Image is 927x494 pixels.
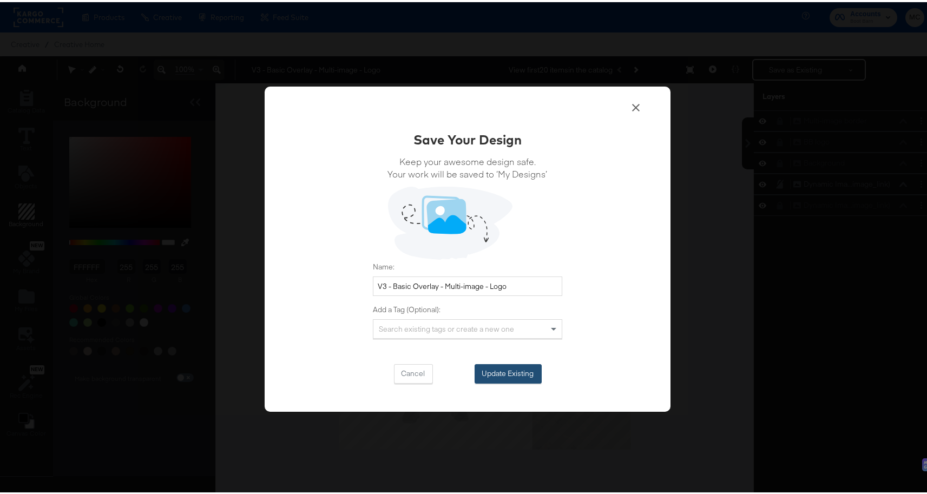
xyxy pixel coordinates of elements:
button: Cancel [394,362,433,381]
label: Name: [373,260,562,270]
button: Update Existing [475,362,542,381]
div: Save Your Design [413,128,522,147]
div: Search existing tags or create a new one [373,318,562,336]
span: Your work will be saved to ‘My Designs’ [388,166,548,178]
label: Add a Tag (Optional): [373,302,562,313]
span: Keep your awesome design safe. [388,153,548,166]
